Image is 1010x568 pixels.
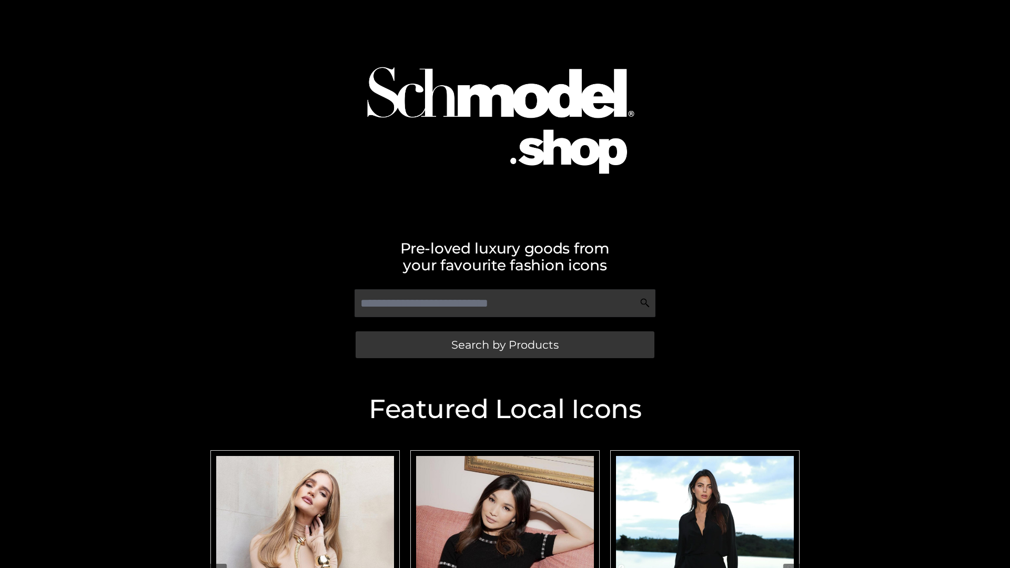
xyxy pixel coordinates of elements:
img: Search Icon [640,298,650,308]
h2: Featured Local Icons​ [205,396,805,422]
a: Search by Products [356,331,654,358]
span: Search by Products [451,339,559,350]
h2: Pre-loved luxury goods from your favourite fashion icons [205,240,805,273]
